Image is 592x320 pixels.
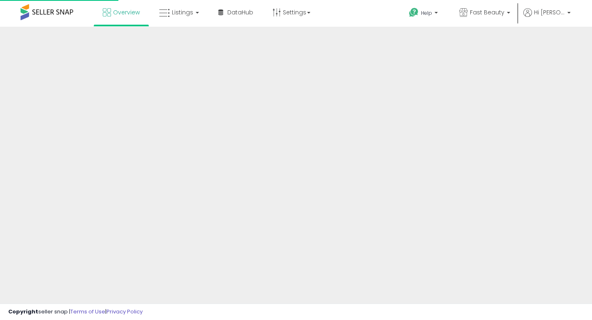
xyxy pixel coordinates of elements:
[470,8,504,16] span: Fast Beauty
[402,1,446,27] a: Help
[421,9,432,16] span: Help
[227,8,253,16] span: DataHub
[523,8,571,27] a: Hi [PERSON_NAME]
[113,8,140,16] span: Overview
[70,308,105,315] a: Terms of Use
[534,8,565,16] span: Hi [PERSON_NAME]
[8,308,38,315] strong: Copyright
[172,8,193,16] span: Listings
[409,7,419,18] i: Get Help
[106,308,143,315] a: Privacy Policy
[8,308,143,316] div: seller snap | |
